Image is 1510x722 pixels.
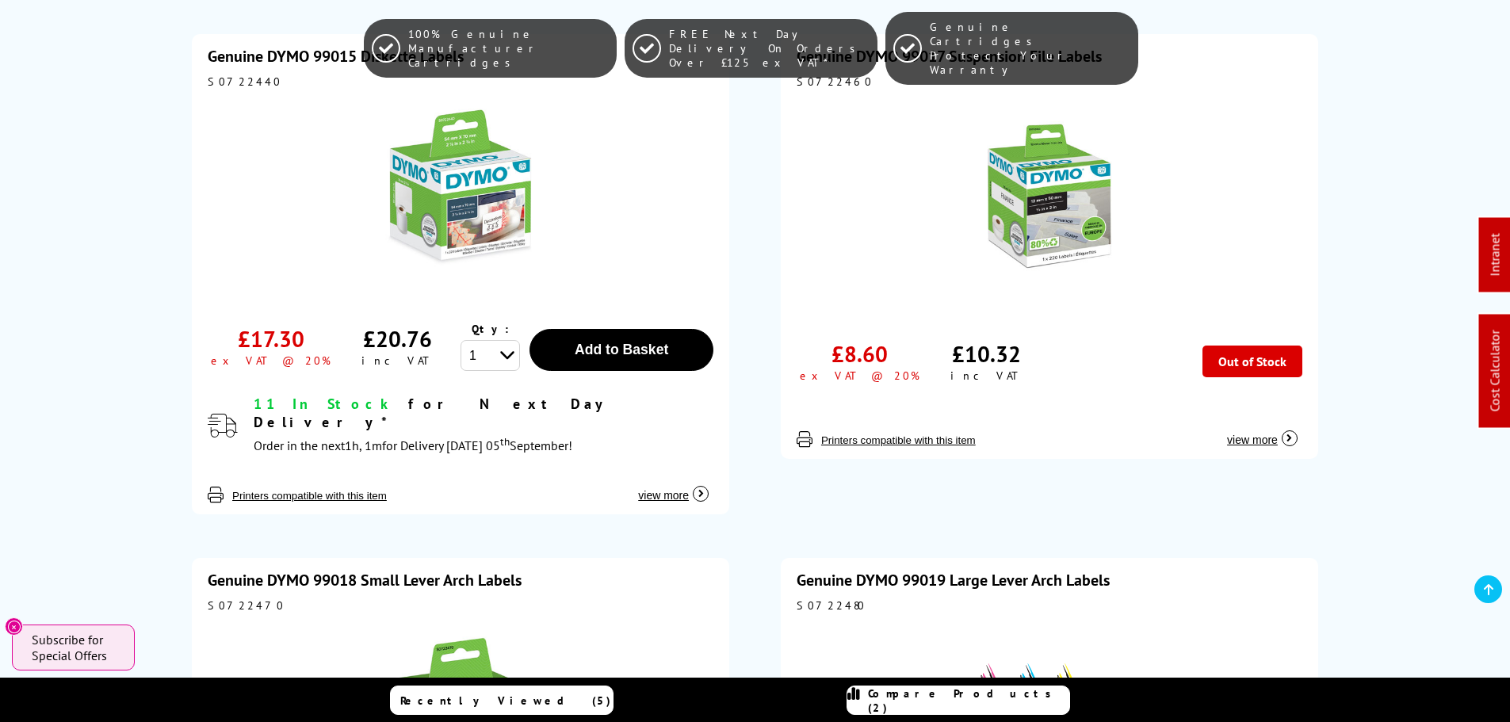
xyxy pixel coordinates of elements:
[800,369,919,383] div: ex VAT @ 20%
[1227,434,1278,446] span: view more
[1487,330,1503,412] a: Cost Calculator
[500,434,510,449] sup: th
[361,97,560,295] img: DYMO 99015 Diskette Labels
[797,598,1302,613] div: S0722480
[408,27,609,70] span: 100% Genuine Manufacturer Cartridges
[32,632,119,663] span: Subscribe for Special Offers
[797,570,1110,590] a: Genuine DYMO 99019 Large Lever Arch Labels
[669,27,870,70] span: FREE Next Day Delivery On Orders Over £125 ex VAT*
[638,489,689,502] span: view more
[208,598,713,613] div: S0722470
[950,97,1149,295] img: DYMO 99017 Suspension File Labels
[361,353,434,368] div: inc VAT
[1222,417,1302,447] button: view more
[575,342,668,357] span: Add to Basket
[254,437,572,453] span: Order in the next for Delivery [DATE] 05 September!
[930,20,1130,77] span: Genuine Cartridges Protect Your Warranty
[868,686,1069,715] span: Compare Products (2)
[254,395,395,413] span: 11 In Stock
[390,686,614,715] a: Recently Viewed (5)
[472,322,509,336] span: Qty:
[345,437,382,453] span: 1h, 1m
[529,329,713,371] button: Add to Basket
[952,339,1021,369] div: £10.32
[238,324,304,353] div: £17.30
[254,395,610,431] span: for Next Day Delivery*
[1487,234,1503,277] a: Intranet
[227,489,392,502] button: Printers compatible with this item
[816,434,981,447] button: Printers compatible with this item
[400,693,611,708] span: Recently Viewed (5)
[950,369,1023,383] div: inc VAT
[847,686,1070,715] a: Compare Products (2)
[254,395,713,457] div: modal_delivery
[211,353,331,368] div: ex VAT @ 20%
[1202,346,1302,377] div: Out of Stock
[363,324,432,353] div: £20.76
[5,617,23,636] button: Close
[208,570,522,590] a: Genuine DYMO 99018 Small Lever Arch Labels
[633,472,713,502] button: view more
[831,339,888,369] div: £8.60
